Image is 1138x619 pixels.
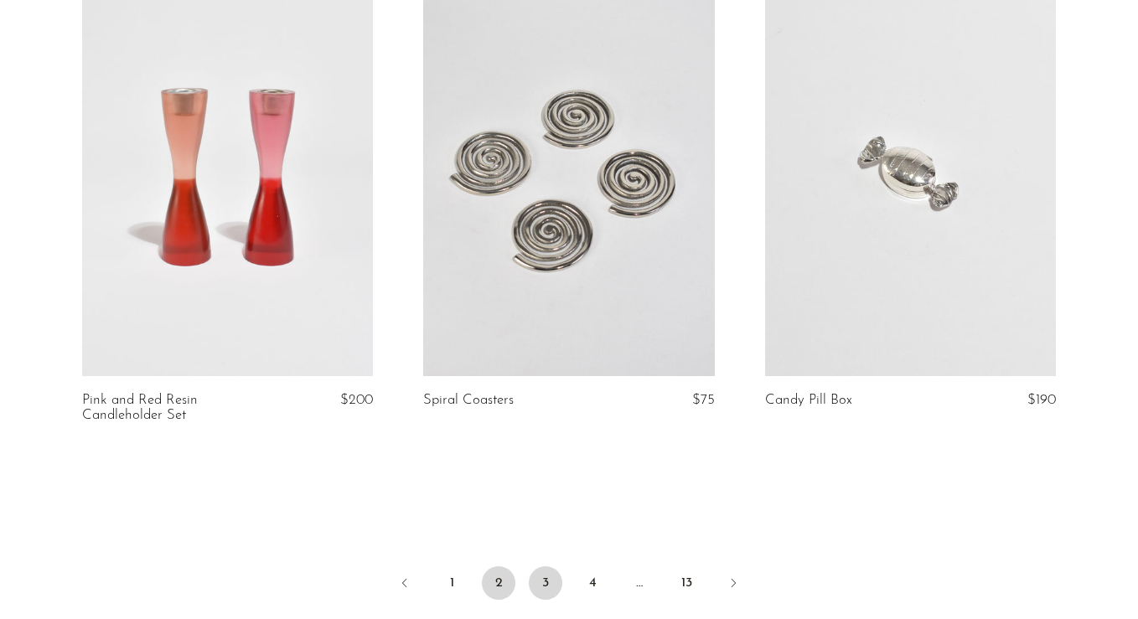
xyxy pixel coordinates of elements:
span: $190 [1027,393,1056,407]
a: 3 [529,566,562,600]
a: 1 [435,566,468,600]
span: $200 [340,393,373,407]
a: 4 [576,566,609,600]
a: Candy Pill Box [765,393,852,408]
a: Pink and Red Resin Candleholder Set [82,393,276,424]
a: Spiral Coasters [423,393,514,408]
span: … [623,566,656,600]
a: Next [716,566,750,603]
a: Previous [388,566,422,603]
span: 2 [482,566,515,600]
span: $75 [692,393,715,407]
a: 13 [670,566,703,600]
